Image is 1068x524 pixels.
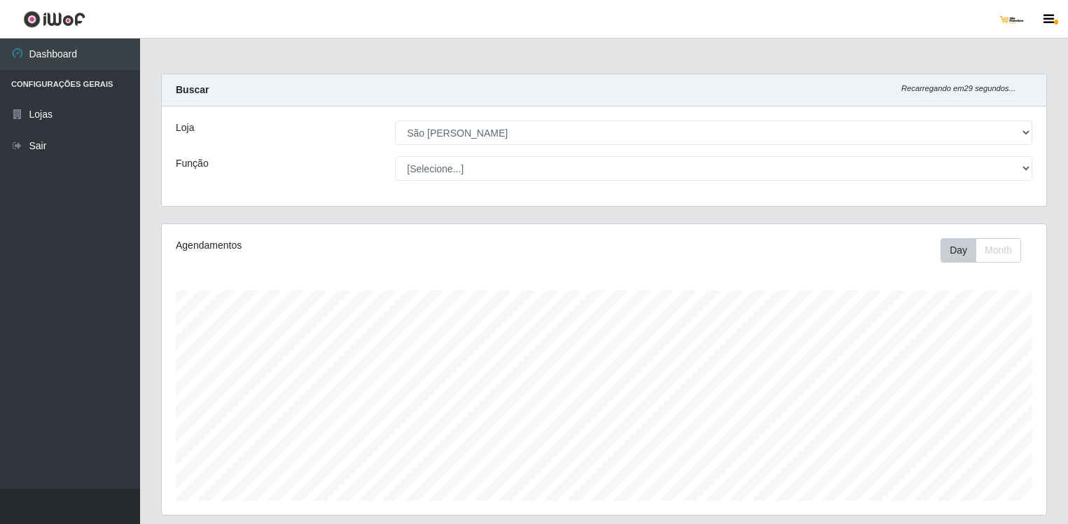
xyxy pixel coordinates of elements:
[941,238,1021,263] div: First group
[23,11,85,28] img: CoreUI Logo
[941,238,976,263] button: Day
[176,120,194,135] label: Loja
[176,238,520,253] div: Agendamentos
[901,84,1015,92] i: Recarregando em 29 segundos...
[976,238,1021,263] button: Month
[941,238,1032,263] div: Toolbar with button groups
[176,156,209,171] label: Função
[176,84,209,95] strong: Buscar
